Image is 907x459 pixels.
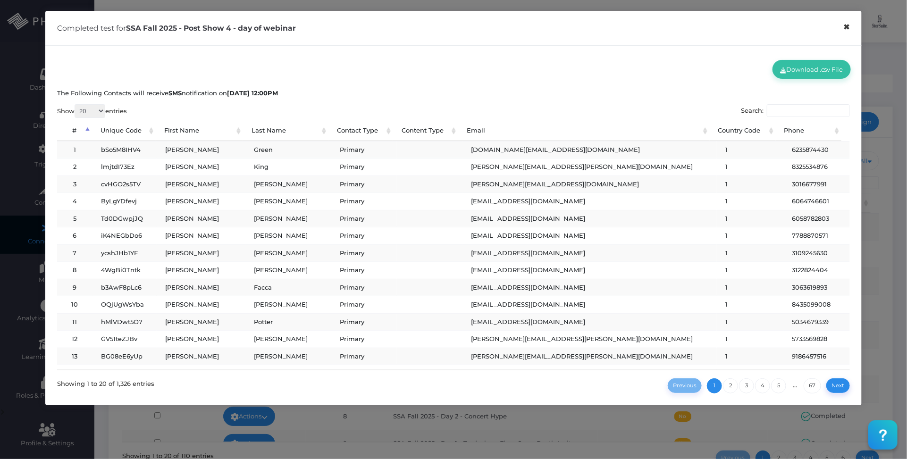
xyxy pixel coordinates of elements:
td: 13 [57,348,92,365]
td: [PERSON_NAME][EMAIL_ADDRESS][PERSON_NAME][DOMAIN_NAME] [462,330,717,348]
td: Primary [331,296,396,313]
td: 6 [57,227,92,244]
td: 1 [717,210,783,227]
td: [EMAIL_ADDRESS][DOMAIN_NAME] [462,192,717,210]
td: [PERSON_NAME] [157,279,245,296]
td: 8325534876 [783,158,850,175]
select: Showentries [75,104,105,118]
td: [PERSON_NAME] [245,192,332,210]
td: [EMAIL_ADDRESS][DOMAIN_NAME] [462,279,717,296]
td: [PERSON_NAME] [245,330,332,348]
td: 6058782803 [783,210,850,227]
td: Td0DGwpjJQ [92,210,157,227]
td: King [245,158,332,175]
td: 1 [717,279,783,296]
a: Next [826,378,850,393]
input: Search: [767,104,850,117]
td: [PERSON_NAME] [157,296,245,313]
td: 7788870571 [783,227,850,244]
td: [PERSON_NAME] [245,244,332,262]
td: [PERSON_NAME] [157,365,245,382]
td: GV51teZJBv [92,330,157,348]
td: 2 [57,158,92,175]
td: 1 [717,192,783,210]
button: Close [838,17,856,38]
th: Phone: activate to sort column ascending [776,121,841,141]
td: 6064746601 [783,192,850,210]
td: [PERSON_NAME] [157,227,245,244]
td: [PERSON_NAME][EMAIL_ADDRESS][PERSON_NAME][DOMAIN_NAME] [462,365,717,382]
label: Search: [741,104,850,117]
td: iK4NEGbDo6 [92,227,157,244]
td: 1 [717,313,783,331]
td: [PERSON_NAME] [245,227,332,244]
th: #: activate to sort column descending [57,121,92,141]
td: [EMAIL_ADDRESS][DOMAIN_NAME] [462,244,717,262]
td: Potter [245,313,332,331]
td: 1 [717,348,783,365]
a: Download .csv File [773,60,851,79]
td: 1 [717,227,783,244]
th: Email: activate to sort column ascending [458,121,710,141]
td: 7 [57,244,92,262]
td: [PERSON_NAME][EMAIL_ADDRESS][PERSON_NAME][DOMAIN_NAME] [462,348,717,365]
td: [PERSON_NAME] [245,296,332,313]
td: 1 [717,330,783,348]
td: [PERSON_NAME] [245,261,332,279]
td: [PERSON_NAME] [157,141,245,159]
td: Facca [245,279,332,296]
td: [EMAIL_ADDRESS][DOMAIN_NAME] [462,296,717,313]
td: ByLgYDfevj [92,192,157,210]
td: [EMAIL_ADDRESS][DOMAIN_NAME] [462,227,717,244]
td: Primary [331,348,396,365]
th: First Name: activate to sort column ascending [156,121,244,141]
td: [PERSON_NAME] [245,210,332,227]
a: 3 [739,378,754,393]
a: 4 [755,378,770,393]
td: Troso [245,365,332,382]
td: OQjUgWsYba [92,296,157,313]
a: 67 [804,378,821,393]
a: 5 [771,378,786,393]
td: 4WgBi0Tntk [92,261,157,279]
span: … [787,381,803,389]
td: 9 [57,279,92,296]
td: BG08eE6yUp [92,348,157,365]
td: 8435099008 [783,296,850,313]
a: 2 [723,378,738,393]
label: Show entries [57,104,127,118]
th: Unique Code: activate to sort column ascending [92,121,156,141]
td: bSo5M8IHV4 [92,141,157,159]
span: sms [168,89,182,97]
td: [PERSON_NAME] [245,175,332,193]
td: 12 [57,330,92,348]
td: ycshJHb1YF [92,244,157,262]
td: Primary [331,261,396,279]
td: 6235874430 [783,141,850,159]
td: b3AwF8pLc6 [92,279,157,296]
td: cvHGO2s5TV [92,175,157,193]
td: Primary [331,279,396,296]
td: 14 [57,365,92,382]
td: 1 [717,261,783,279]
td: Primary [331,330,396,348]
td: 3109245630 [783,244,850,262]
td: Primary [331,365,396,382]
td: 1 [717,365,783,382]
td: hMlVDwt5O7 [92,313,157,331]
span: SSA Fall 2025 - Post Show 4 - day of webinar [126,24,296,33]
td: [PERSON_NAME] [157,192,245,210]
th: Last Name: activate to sort column ascending [243,121,328,141]
td: 10 [57,296,92,313]
td: 11 [57,313,92,331]
td: [EMAIL_ADDRESS][DOMAIN_NAME] [462,313,717,331]
td: 3016677991 [783,175,850,193]
td: [PERSON_NAME] [157,158,245,175]
td: 8 [57,261,92,279]
td: 4 [57,192,92,210]
div: Showing 1 to 20 of 1,326 entries [57,376,154,388]
td: [PERSON_NAME] [157,330,245,348]
td: 3 [57,175,92,193]
td: 1 [717,141,783,159]
td: [PERSON_NAME] [157,348,245,365]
